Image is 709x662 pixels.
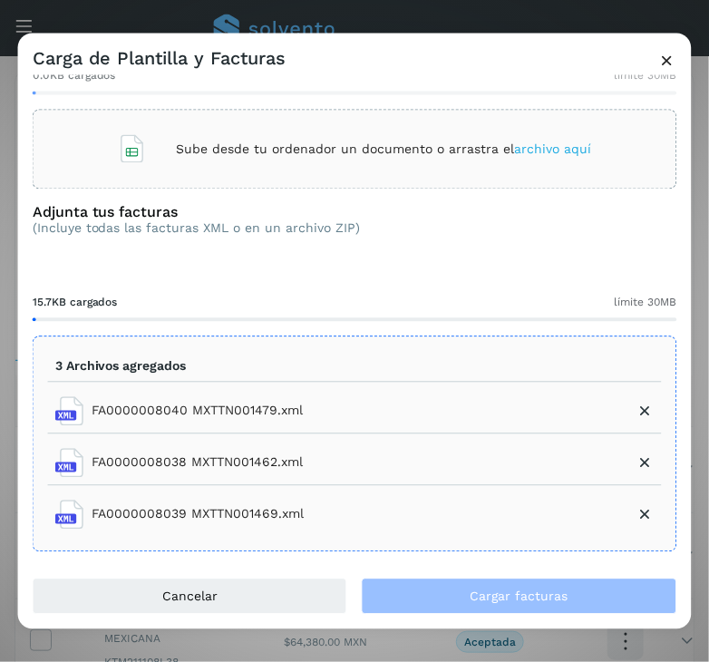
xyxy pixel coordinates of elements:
[92,402,304,421] span: FA0000008040 MXTTN001479.xml
[362,579,676,615] button: Cargar facturas
[614,68,676,84] span: límite 30MB
[92,453,304,472] span: FA0000008038 MXTTN001462.xml
[92,505,305,524] span: FA0000008039 MXTTN001469.xml
[33,295,118,311] span: 15.7KB cargados
[33,579,347,615] button: Cancelar
[33,221,361,237] p: (Incluye todas las facturas XML o en un archivo ZIP)
[471,590,568,603] span: Cargar facturas
[33,68,116,84] span: 0.0KB cargados
[176,141,591,157] p: Sube desde tu ordenador un documento o arrastra el
[514,141,591,156] span: archivo aquí
[33,204,361,221] h3: Adjunta tus facturas
[162,590,218,603] span: Cancelar
[55,359,187,375] p: 3 Archivos agregados
[614,295,676,311] span: límite 30MB
[33,48,287,70] h3: Carga de Plantilla y Facturas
